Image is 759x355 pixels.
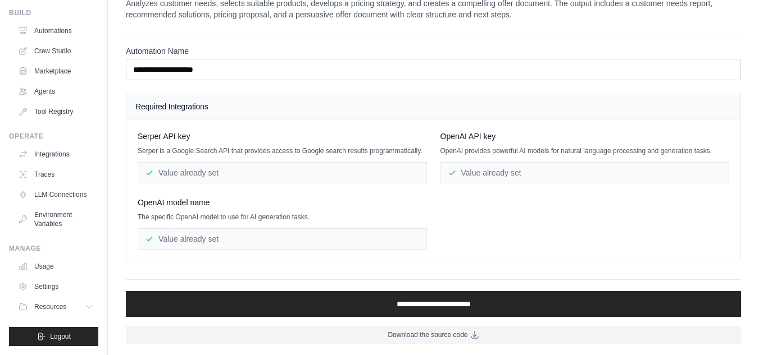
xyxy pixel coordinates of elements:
a: Traces [13,165,98,183]
a: Download the source code [126,326,741,344]
span: OpenAI model name [138,197,210,208]
a: Environment Variables [13,206,98,233]
button: Resources [13,298,98,316]
p: The specific OpenAI model to use for AI generation tasks. [138,213,427,222]
div: Manage [9,244,98,253]
label: Automation Name [126,45,741,57]
span: Logout [50,332,71,341]
a: Agents [13,82,98,100]
h4: Required Integrations [135,101,731,112]
div: Build [9,8,98,17]
span: Download the source code [388,330,467,339]
div: Value already set [138,162,427,183]
a: Settings [13,278,98,296]
p: OpenAI provides powerful AI models for natural language processing and generation tasks. [440,146,730,155]
a: Crew Studio [13,42,98,60]
div: Value already set [440,162,730,183]
span: Resources [34,302,66,311]
span: Serper API key [138,131,190,142]
button: Logout [9,327,98,346]
a: Usage [13,257,98,275]
a: Marketplace [13,62,98,80]
div: Operate [9,132,98,141]
a: LLM Connections [13,186,98,204]
span: OpenAI API key [440,131,496,142]
div: Value already set [138,228,427,250]
p: Serper is a Google Search API that provides access to Google search results programmatically. [138,146,427,155]
a: Integrations [13,145,98,163]
a: Tool Registry [13,103,98,121]
a: Automations [13,22,98,40]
